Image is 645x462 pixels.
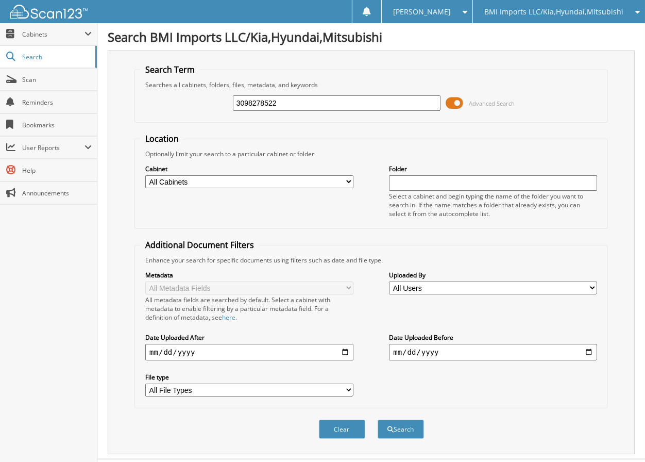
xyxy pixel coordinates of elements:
span: User Reports [22,143,84,152]
span: Reminders [22,98,92,107]
span: Bookmarks [22,121,92,129]
span: Help [22,166,92,175]
button: Clear [319,420,365,439]
label: Date Uploaded Before [389,333,597,342]
legend: Location [140,133,184,144]
span: [PERSON_NAME] [393,9,451,15]
iframe: Chat Widget [593,412,645,462]
div: Searches all cabinets, folders, files, metadata, and keywords [140,80,602,89]
legend: Search Term [140,64,200,75]
span: Search [22,53,90,61]
span: Advanced Search [469,100,515,107]
span: Cabinets [22,30,84,39]
label: Folder [389,164,597,173]
label: Date Uploaded After [145,333,353,342]
label: Cabinet [145,164,353,173]
span: Announcements [22,189,92,197]
legend: Additional Document Filters [140,239,259,251]
button: Search [378,420,424,439]
div: Select a cabinet and begin typing the name of the folder you want to search in. If the name match... [389,192,597,218]
span: BMI Imports LLC/Kia,Hyundai,Mitsubishi [484,9,623,15]
div: All metadata fields are searched by default. Select a cabinet with metadata to enable filtering b... [145,295,353,322]
input: end [389,344,597,360]
label: File type [145,373,353,382]
div: Optionally limit your search to a particular cabinet or folder [140,150,602,158]
label: Uploaded By [389,271,597,279]
label: Metadata [145,271,353,279]
h1: Search BMI Imports LLC/Kia,Hyundai,Mitsubishi [108,28,635,45]
img: scan123-logo-white.svg [10,5,88,19]
a: here [222,313,235,322]
div: Enhance your search for specific documents using filters such as date and file type. [140,256,602,265]
input: start [145,344,353,360]
span: Scan [22,75,92,84]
